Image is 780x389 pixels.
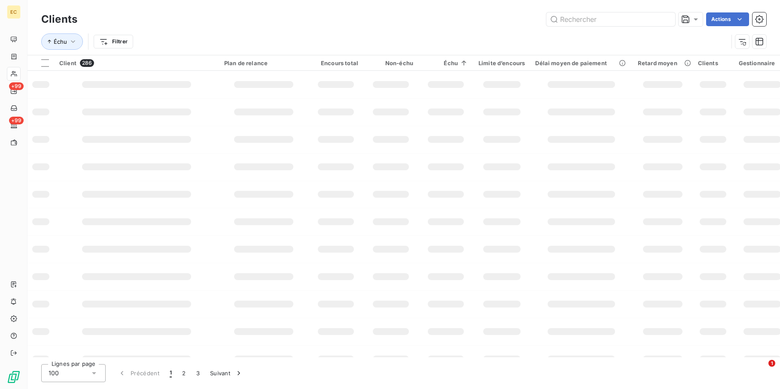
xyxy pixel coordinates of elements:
button: Précédent [113,364,165,382]
span: 286 [80,59,94,67]
div: Retard moyen [638,60,688,66]
button: Suivant [205,364,248,382]
span: Échu [54,38,67,45]
div: Limite d’encours [478,60,525,66]
span: Client [59,60,76,66]
div: Plan de relance [224,60,303,66]
div: Non-échu [369,60,413,66]
button: 3 [191,364,205,382]
div: Clients [698,60,728,66]
span: +99 [9,82,24,90]
span: 1 [170,369,172,377]
button: Filtrer [94,35,133,48]
button: Actions [706,12,749,26]
span: +99 [9,117,24,124]
div: Délai moyen de paiement [535,60,627,66]
button: Échu [41,33,83,50]
h3: Clients [41,12,77,27]
div: Encours total [314,60,358,66]
span: 100 [49,369,59,377]
button: 2 [177,364,191,382]
div: EC [7,5,21,19]
div: Échu [424,60,468,66]
input: Rechercher [546,12,675,26]
iframe: Intercom live chat [751,360,771,380]
span: 1 [768,360,775,367]
img: Logo LeanPay [7,370,21,384]
button: 1 [165,364,177,382]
